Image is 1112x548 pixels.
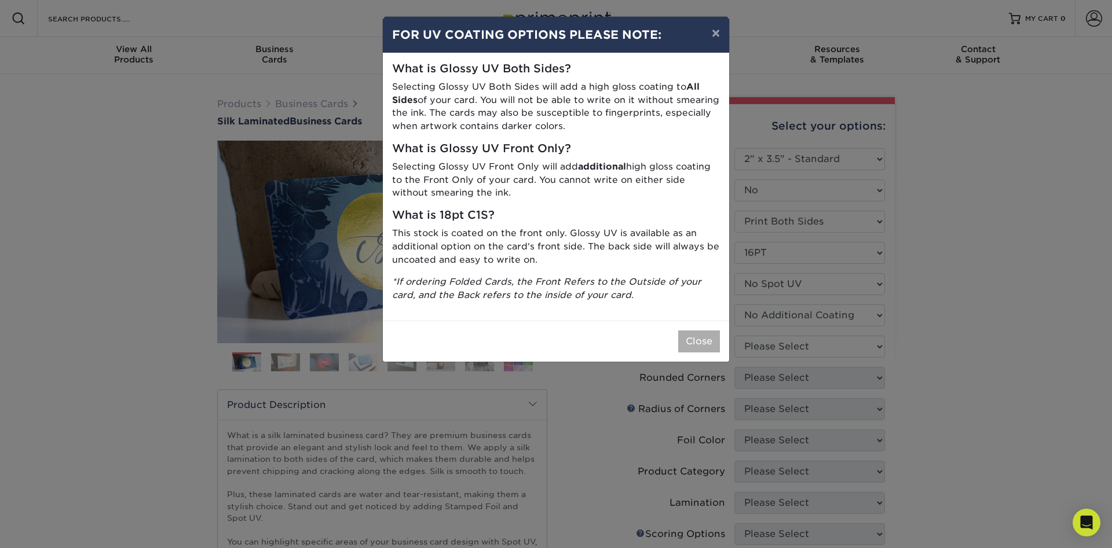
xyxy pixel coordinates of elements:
[703,17,729,49] button: ×
[392,276,701,300] i: *If ordering Folded Cards, the Front Refers to the Outside of your card, and the Back refers to t...
[392,62,720,76] h5: What is Glossy UV Both Sides?
[392,80,720,133] p: Selecting Glossy UV Both Sides will add a high gloss coating to of your card. You will not be abl...
[392,81,700,105] strong: All Sides
[1073,509,1100,536] div: Open Intercom Messenger
[678,330,720,352] button: Close
[392,160,720,200] p: Selecting Glossy UV Front Only will add high gloss coating to the Front Only of your card. You ca...
[578,161,626,172] strong: additional
[392,209,720,222] h5: What is 18pt C1S?
[392,26,720,43] h4: FOR UV COATING OPTIONS PLEASE NOTE:
[392,142,720,156] h5: What is Glossy UV Front Only?
[392,227,720,266] p: This stock is coated on the front only. Glossy UV is available as an additional option on the car...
